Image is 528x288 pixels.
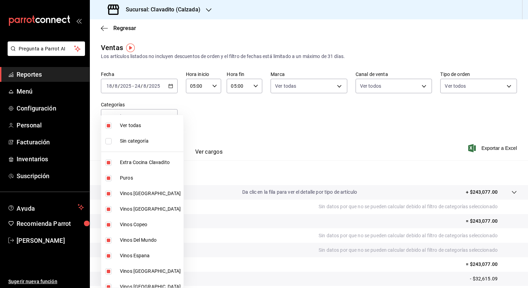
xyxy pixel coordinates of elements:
[120,252,181,259] span: Vinos Espana
[120,205,181,213] span: Vinos [GEOGRAPHIC_DATA]
[120,174,181,182] span: Puros
[120,137,181,145] span: Sin categoría
[120,190,181,197] span: Vinos [GEOGRAPHIC_DATA]
[120,221,181,228] span: Vinos Copeo
[120,237,181,244] span: Vinos Del Mundo
[120,268,181,275] span: Vinos [GEOGRAPHIC_DATA]
[120,159,181,166] span: Extra Cocina Clavadito
[120,122,181,129] span: Ver todas
[126,44,135,52] img: Tooltip marker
